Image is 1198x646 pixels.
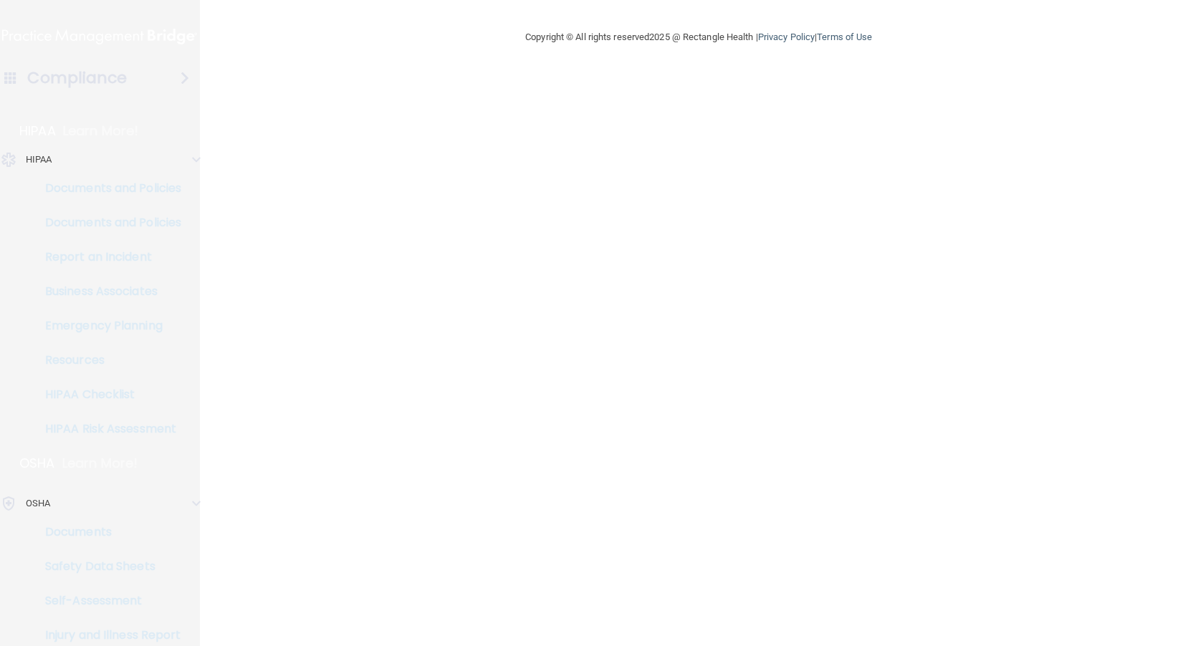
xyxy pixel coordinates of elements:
div: Copyright © All rights reserved 2025 @ Rectangle Health | | [437,14,960,60]
a: Terms of Use [817,32,872,42]
p: Documents and Policies [9,216,205,230]
h4: Compliance [27,68,127,88]
p: Documents and Policies [9,181,205,196]
p: Emergency Planning [9,319,205,333]
p: HIPAA Checklist [9,387,205,402]
p: Report an Incident [9,250,205,264]
p: Documents [9,525,205,539]
p: Safety Data Sheets [9,559,205,574]
p: Resources [9,353,205,367]
p: OSHA [19,455,55,472]
img: PMB logo [2,22,197,51]
a: Privacy Policy [758,32,815,42]
p: Business Associates [9,284,205,299]
p: OSHA [26,495,50,512]
p: HIPAA [26,151,52,168]
p: Injury and Illness Report [9,628,205,642]
p: HIPAA Risk Assessment [9,422,205,436]
p: Learn More! [63,122,139,140]
p: HIPAA [19,122,56,140]
p: Self-Assessment [9,594,205,608]
p: Learn More! [62,455,138,472]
